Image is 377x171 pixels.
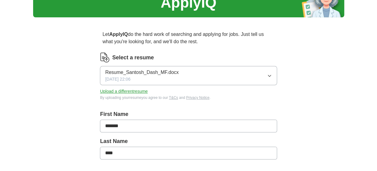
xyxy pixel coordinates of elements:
[100,95,277,100] div: By uploading your resume you agree to our and .
[100,53,110,62] img: CV Icon
[100,66,277,85] button: Resume_Santosh_Dash_MF.docx[DATE] 22:06
[105,76,130,82] span: [DATE] 22:06
[186,96,210,100] a: Privacy Notice
[169,96,178,100] a: T&Cs
[100,110,277,118] label: First Name
[105,69,179,76] span: Resume_Santosh_Dash_MF.docx
[100,137,277,145] label: Last Name
[100,88,148,95] button: Upload a differentresume
[109,32,128,37] strong: ApplyIQ
[100,28,277,48] p: Let do the hard work of searching and applying for jobs. Just tell us what you're looking for, an...
[112,54,154,62] label: Select a resume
